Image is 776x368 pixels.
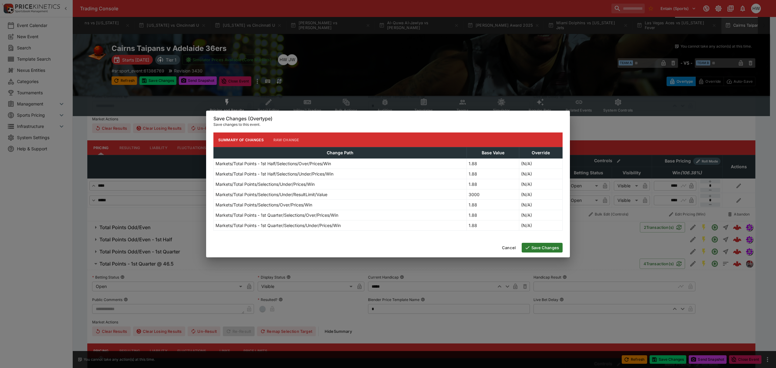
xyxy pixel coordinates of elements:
[519,210,562,220] td: (N/A)
[519,220,562,231] td: (N/A)
[216,202,312,208] p: Markets/Total Points/Selections/Over/Prices/Win
[467,210,519,220] td: 1.88
[213,132,269,147] button: Summary of Changes
[519,189,562,200] td: (N/A)
[519,147,562,159] th: Override
[216,212,338,218] p: Markets/Total Points - 1st Quarter/Selections/Over/Prices/Win
[216,181,315,187] p: Markets/Total Points/Selections/Under/Prices/Win
[467,189,519,200] td: 3000
[498,243,519,253] button: Cancel
[467,179,519,189] td: 1.88
[519,159,562,169] td: (N/A)
[216,222,341,229] p: Markets/Total Points - 1st Quarter/Selections/Under/Prices/Win
[519,200,562,210] td: (N/A)
[214,147,467,159] th: Change Path
[213,122,563,128] p: Save changes to this event.
[519,169,562,179] td: (N/A)
[216,160,331,167] p: Markets/Total Points - 1st Half/Selections/Over/Prices/Win
[522,243,563,253] button: Save Changes
[467,159,519,169] td: 1.88
[467,169,519,179] td: 1.88
[213,115,563,122] h6: Save Changes (Overtype)
[519,179,562,189] td: (N/A)
[467,200,519,210] td: 1.88
[269,132,304,147] button: Raw Change
[216,171,333,177] p: Markets/Total Points - 1st Half/Selections/Under/Prices/Win
[467,147,519,159] th: Base Value
[216,191,327,198] p: Markets/Total Points/Selections/Under/ResultLimit/Value
[467,220,519,231] td: 1.88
